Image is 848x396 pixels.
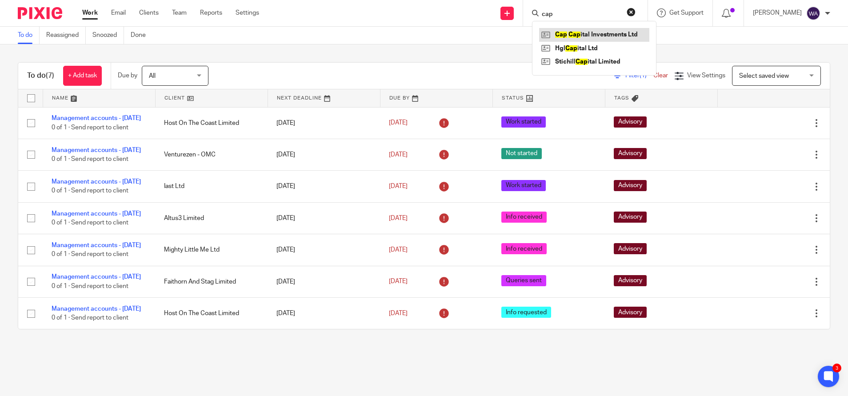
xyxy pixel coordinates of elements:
[52,242,141,248] a: Management accounts - [DATE]
[155,298,268,329] td: Host On The Coast Limited
[52,211,141,217] a: Management accounts - [DATE]
[149,73,156,79] span: All
[832,364,841,372] div: 3
[389,120,408,126] span: [DATE]
[18,27,40,44] a: To do
[501,275,546,286] span: Queries sent
[614,243,647,254] span: Advisory
[92,27,124,44] a: Snoozed
[155,234,268,266] td: Mighty Little Me Ltd
[111,8,126,17] a: Email
[627,8,636,16] button: Clear
[501,212,547,223] span: Info received
[806,6,820,20] img: svg%3E
[541,11,621,19] input: Search
[52,147,141,153] a: Management accounts - [DATE]
[52,283,128,289] span: 0 of 1 · Send report to client
[614,275,647,286] span: Advisory
[27,71,54,80] h1: To do
[268,298,380,329] td: [DATE]
[501,148,542,159] span: Not started
[614,148,647,159] span: Advisory
[753,8,802,17] p: [PERSON_NAME]
[200,8,222,17] a: Reports
[63,66,102,86] a: + Add task
[389,247,408,253] span: [DATE]
[46,27,86,44] a: Reassigned
[268,171,380,202] td: [DATE]
[640,72,647,79] span: (1)
[139,8,159,17] a: Clients
[52,306,141,312] a: Management accounts - [DATE]
[614,180,647,191] span: Advisory
[82,8,98,17] a: Work
[389,152,408,158] span: [DATE]
[389,279,408,285] span: [DATE]
[501,307,551,318] span: Info requested
[268,107,380,139] td: [DATE]
[52,156,128,162] span: 0 of 1 · Send report to client
[653,72,668,79] a: Clear
[389,310,408,316] span: [DATE]
[236,8,259,17] a: Settings
[669,10,704,16] span: Get Support
[501,243,547,254] span: Info received
[155,202,268,234] td: Altus3 Limited
[131,27,152,44] a: Done
[268,266,380,297] td: [DATE]
[52,188,128,194] span: 0 of 1 · Send report to client
[614,307,647,318] span: Advisory
[155,107,268,139] td: Host On The Coast Limited
[52,274,141,280] a: Management accounts - [DATE]
[52,115,141,121] a: Management accounts - [DATE]
[46,72,54,79] span: (7)
[739,73,789,79] span: Select saved view
[501,180,546,191] span: Work started
[268,202,380,234] td: [DATE]
[118,71,137,80] p: Due by
[614,212,647,223] span: Advisory
[614,96,629,100] span: Tags
[155,139,268,170] td: Venturezen - OMC
[389,215,408,221] span: [DATE]
[155,171,268,202] td: Iast Ltd
[625,72,653,79] span: Filter
[172,8,187,17] a: Team
[614,116,647,128] span: Advisory
[52,124,128,131] span: 0 of 1 · Send report to client
[687,72,725,79] span: View Settings
[52,220,128,226] span: 0 of 1 · Send report to client
[268,234,380,266] td: [DATE]
[389,183,408,189] span: [DATE]
[18,7,62,19] img: Pixie
[268,139,380,170] td: [DATE]
[501,116,546,128] span: Work started
[52,252,128,258] span: 0 of 1 · Send report to client
[155,266,268,297] td: Faithorn And Stag Limited
[52,179,141,185] a: Management accounts - [DATE]
[52,315,128,321] span: 0 of 1 · Send report to client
